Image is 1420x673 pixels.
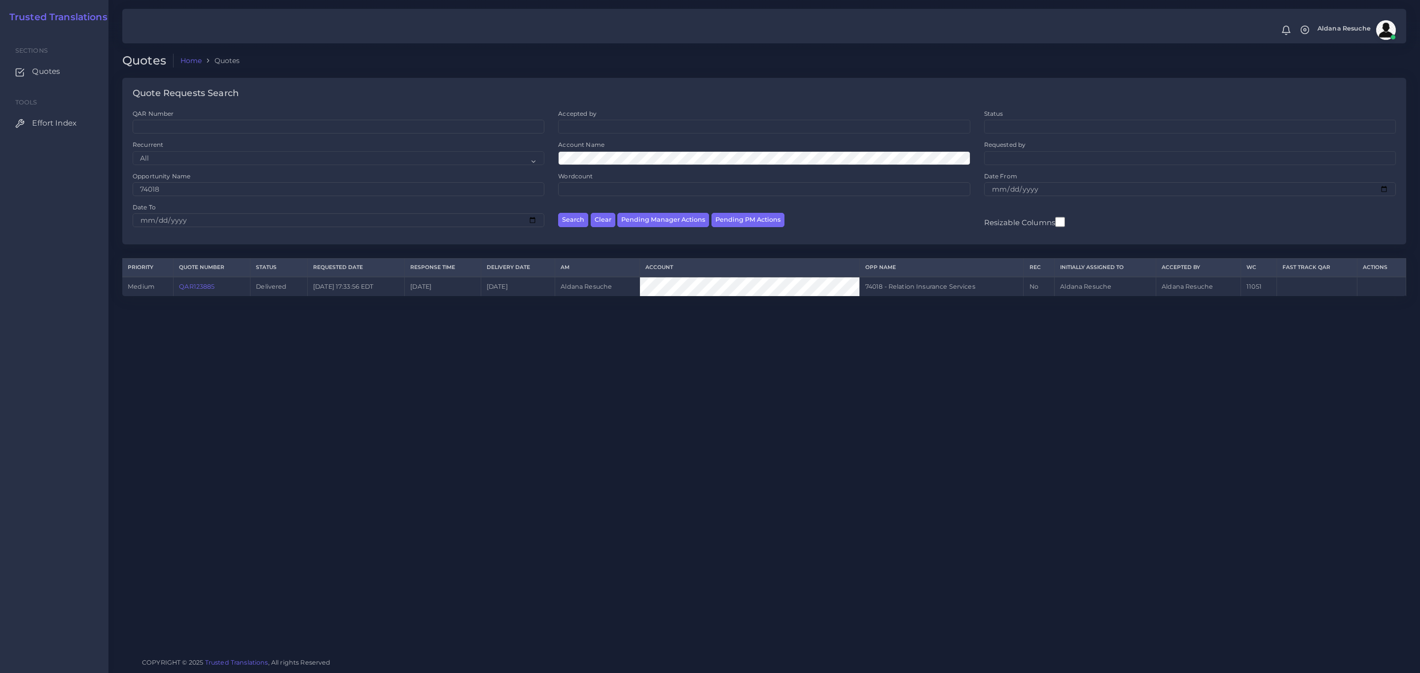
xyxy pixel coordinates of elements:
span: Quotes [32,66,60,77]
label: Account Name [558,140,604,149]
h4: Quote Requests Search [133,88,239,99]
span: COPYRIGHT © 2025 [142,657,331,668]
a: Trusted Translations [205,659,268,666]
label: Wordcount [558,172,593,180]
td: Aldana Resuche [1055,277,1156,296]
button: Clear [591,213,615,227]
button: Pending PM Actions [711,213,784,227]
th: Account [640,259,859,277]
th: REC [1024,259,1055,277]
h2: Quotes [122,54,174,68]
li: Quotes [202,56,240,66]
span: Aldana Resuche [1317,26,1371,32]
span: Sections [15,47,48,54]
span: Effort Index [32,118,76,129]
span: Tools [15,99,37,106]
label: Date To [133,203,156,211]
th: Actions [1357,259,1406,277]
td: [DATE] [405,277,481,296]
th: Opp Name [859,259,1024,277]
button: Search [558,213,588,227]
th: Quote Number [174,259,250,277]
img: avatar [1376,20,1396,40]
td: Aldana Resuche [555,277,640,296]
td: [DATE] 17:33:56 EDT [307,277,404,296]
button: Pending Manager Actions [617,213,709,227]
label: Resizable Columns [984,216,1065,228]
label: Date From [984,172,1017,180]
span: medium [128,283,154,290]
input: Resizable Columns [1055,216,1065,228]
a: Effort Index [7,113,101,134]
th: AM [555,259,640,277]
a: Trusted Translations [2,12,107,23]
th: Accepted by [1156,259,1241,277]
a: Quotes [7,61,101,82]
th: Delivery Date [481,259,555,277]
td: 11051 [1241,277,1277,296]
label: Accepted by [558,109,597,118]
label: Requested by [984,140,1026,149]
th: Initially Assigned to [1055,259,1156,277]
td: 74018 - Relation Insurance Services [859,277,1024,296]
td: Aldana Resuche [1156,277,1241,296]
a: QAR123885 [179,283,214,290]
th: Status [250,259,308,277]
label: Opportunity Name [133,172,190,180]
th: Requested Date [307,259,404,277]
a: Home [180,56,202,66]
label: QAR Number [133,109,174,118]
label: Recurrent [133,140,163,149]
th: Fast Track QAR [1277,259,1357,277]
td: No [1024,277,1055,296]
th: WC [1241,259,1277,277]
th: Priority [122,259,174,277]
a: Aldana Resucheavatar [1313,20,1399,40]
td: [DATE] [481,277,555,296]
span: , All rights Reserved [268,657,331,668]
th: Response Time [405,259,481,277]
label: Status [984,109,1003,118]
td: Delivered [250,277,308,296]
